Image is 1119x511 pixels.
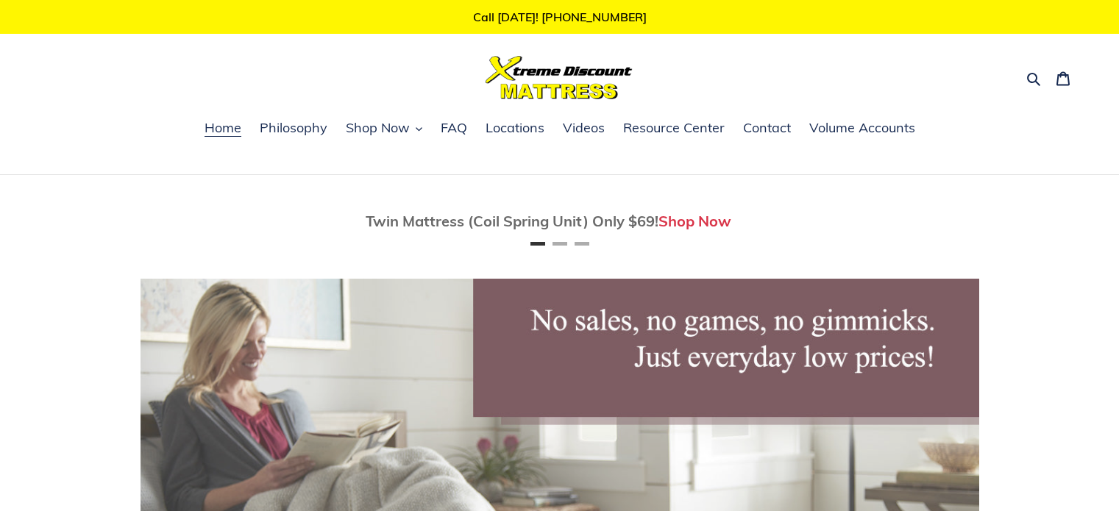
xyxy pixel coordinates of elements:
[555,118,612,140] a: Videos
[252,118,335,140] a: Philosophy
[575,242,589,246] button: Page 3
[366,212,658,230] span: Twin Mattress (Coil Spring Unit) Only $69!
[338,118,430,140] button: Shop Now
[563,119,605,137] span: Videos
[478,118,552,140] a: Locations
[809,119,915,137] span: Volume Accounts
[205,119,241,137] span: Home
[197,118,249,140] a: Home
[433,118,475,140] a: FAQ
[346,119,410,137] span: Shop Now
[802,118,923,140] a: Volume Accounts
[530,242,545,246] button: Page 1
[260,119,327,137] span: Philosophy
[441,119,467,137] span: FAQ
[736,118,798,140] a: Contact
[616,118,732,140] a: Resource Center
[486,119,544,137] span: Locations
[658,212,731,230] a: Shop Now
[743,119,791,137] span: Contact
[486,56,633,99] img: Xtreme Discount Mattress
[623,119,725,137] span: Resource Center
[553,242,567,246] button: Page 2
